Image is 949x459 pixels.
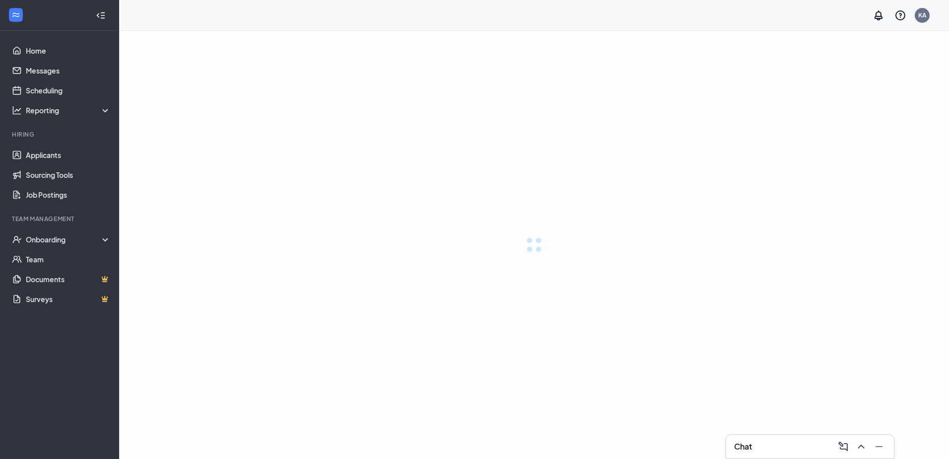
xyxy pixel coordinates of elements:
[26,80,111,100] a: Scheduling
[12,130,109,139] div: Hiring
[26,269,111,289] a: DocumentsCrown
[26,234,111,244] div: Onboarding
[734,441,752,452] h3: Chat
[26,61,111,80] a: Messages
[852,439,868,455] button: ChevronUp
[12,215,109,223] div: Team Management
[26,289,111,309] a: SurveysCrown
[855,441,867,453] svg: ChevronUp
[26,41,111,61] a: Home
[26,165,111,185] a: Sourcing Tools
[26,249,111,269] a: Team
[918,11,926,19] div: KA
[26,145,111,165] a: Applicants
[873,441,885,453] svg: Minimize
[11,10,21,20] svg: WorkstreamLogo
[870,439,886,455] button: Minimize
[837,441,849,453] svg: ComposeMessage
[96,10,106,20] svg: Collapse
[873,9,884,21] svg: Notifications
[894,9,906,21] svg: QuestionInfo
[26,105,111,115] div: Reporting
[26,185,111,205] a: Job Postings
[12,105,22,115] svg: Analysis
[12,234,22,244] svg: UserCheck
[834,439,850,455] button: ComposeMessage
